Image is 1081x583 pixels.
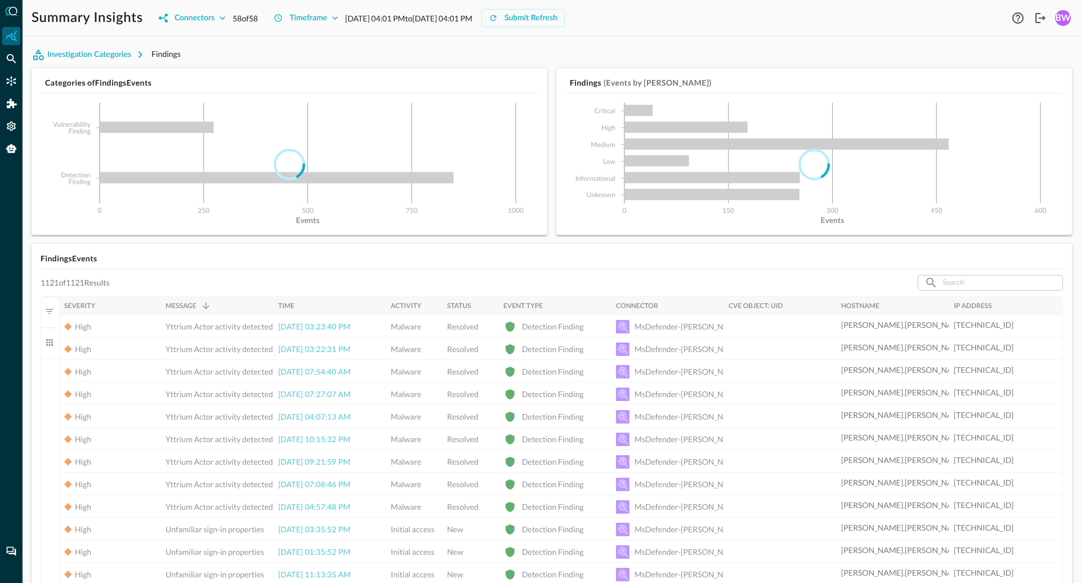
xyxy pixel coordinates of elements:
[604,77,712,88] h5: (Events by [PERSON_NAME])
[32,9,143,27] h1: Summary Insights
[942,272,1037,293] input: Search
[267,9,345,27] button: Timeframe
[1055,10,1071,26] div: BW
[175,11,215,25] div: Connectors
[481,9,565,27] button: Submit Refresh
[2,140,20,158] div: Query Agent
[32,46,151,64] button: Investigation Categories
[45,77,538,88] h5: Categories of Findings Events
[1031,9,1049,27] button: Logout
[2,117,20,135] div: Settings
[289,11,327,25] div: Timeframe
[152,9,233,27] button: Connectors
[570,77,601,88] h5: Findings
[3,95,21,113] div: Addons
[345,12,472,24] p: [DATE] 04:01 PM to [DATE] 04:01 PM
[41,278,110,288] p: 1121 of 1121 Results
[233,12,258,24] p: 58 of 58
[2,27,20,45] div: Summary Insights
[41,253,1063,264] h5: Findings Events
[2,50,20,68] div: Federated Search
[151,49,181,59] span: Findings
[1009,9,1027,27] button: Help
[2,542,20,560] div: Chat
[504,11,557,25] div: Submit Refresh
[2,72,20,90] div: Connectors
